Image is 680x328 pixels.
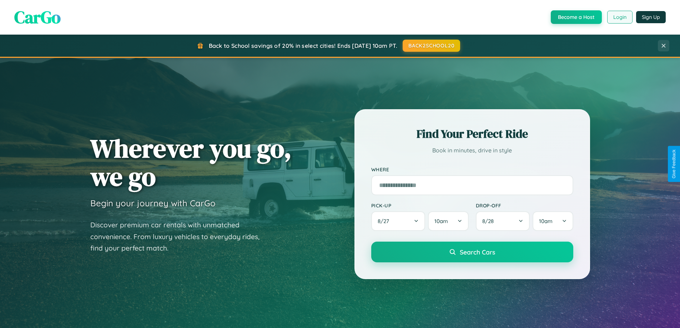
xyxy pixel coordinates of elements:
span: Search Cars [460,248,495,256]
button: Become a Host [551,10,602,24]
label: Drop-off [476,202,573,208]
button: BACK2SCHOOL20 [403,40,460,52]
h2: Find Your Perfect Ride [371,126,573,142]
button: 8/28 [476,211,530,231]
button: Login [607,11,633,24]
h3: Begin your journey with CarGo [90,198,216,208]
span: 8 / 28 [482,218,497,224]
p: Discover premium car rentals with unmatched convenience. From luxury vehicles to everyday rides, ... [90,219,269,254]
h1: Wherever you go, we go [90,134,292,191]
span: CarGo [14,5,61,29]
button: Sign Up [636,11,666,23]
div: Give Feedback [671,150,676,178]
span: 10am [539,218,553,224]
button: 8/27 [371,211,425,231]
span: Back to School savings of 20% in select cities! Ends [DATE] 10am PT. [209,42,397,49]
label: Where [371,166,573,172]
button: 10am [533,211,573,231]
span: 8 / 27 [378,218,393,224]
button: 10am [428,211,468,231]
button: Search Cars [371,242,573,262]
label: Pick-up [371,202,469,208]
span: 10am [434,218,448,224]
p: Book in minutes, drive in style [371,145,573,156]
